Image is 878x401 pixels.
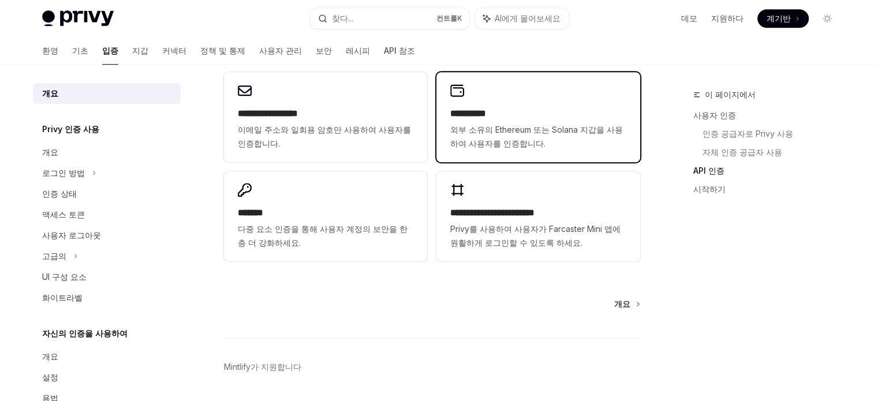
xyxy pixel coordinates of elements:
font: 지원하다 [711,13,744,23]
font: 사용자 관리 [259,46,302,55]
a: 보안 [316,37,332,65]
font: 화이트라벨 [42,293,83,302]
font: 레시피 [346,46,370,55]
a: UI 구성 요소 [33,267,181,287]
font: 보안 [316,46,332,55]
a: 사용자 관리 [259,37,302,65]
font: 이 페이지에서 [705,89,756,99]
font: Privy 인증 사용 [42,124,99,134]
font: AI에게 물어보세요 [495,13,561,23]
font: 이메일 주소와 일회용 암호만 사용하여 사용자를 인증합니다. [238,125,411,148]
font: API 인증 [693,166,724,175]
a: 인증 상태 [33,183,181,204]
a: 사용자 로그아웃 [33,225,181,246]
a: API 참조 [384,37,415,65]
font: 커넥터 [162,46,186,55]
font: 인증 상태 [42,189,77,198]
font: 컨트롤 [436,14,457,23]
font: 시작하기 [693,184,726,194]
a: API 인증 [693,162,846,180]
a: 지원하다 [711,13,744,24]
a: **** **다중 요소 인증을 통해 사용자 계정의 보안을 한층 더 강화하세요. [224,171,427,261]
a: 데모 [681,13,697,24]
font: Privy를 사용하여 사용자가 Farcaster Mini 앱에 원활하게 로그인할 수 있도록 하세요. [450,224,621,248]
font: 찾다... [332,13,353,23]
font: 입증 [102,46,118,55]
font: 개요 [42,351,58,361]
font: 다중 요소 인증을 통해 사용자 계정의 보안을 한층 더 강화하세요. [238,224,408,248]
a: 개요 [33,142,181,163]
a: 정책 및 통제 [200,37,245,65]
font: 계기반 [767,13,791,23]
font: 자신의 인증을 사용하여 [42,328,128,338]
font: 환영 [42,46,58,55]
img: 밝은 로고 [42,10,114,27]
a: Mintlify가 지원합니다 [224,361,301,373]
a: 개요 [33,346,181,367]
font: 자체 인증 공급자 사용 [703,147,782,157]
button: 다크 모드 전환 [818,9,836,28]
a: 기초 [72,37,88,65]
font: K [457,14,462,23]
a: 화이트라벨 [33,287,181,308]
font: 외부 소유의 Ethereum 또는 Solana 지갑을 사용하여 사용자를 인증합니다. [450,125,623,148]
font: UI 구성 요소 [42,272,87,282]
a: 설정 [33,367,181,388]
a: **** *****외부 소유의 Ethereum 또는 Solana 지갑을 사용하여 사용자를 인증합니다. [436,72,640,162]
a: 레시피 [346,37,370,65]
font: 액세스 토큰 [42,209,85,219]
button: 찾다...컨트롤K [310,8,469,29]
a: 지갑 [132,37,148,65]
font: 로그인 방법 [42,168,85,178]
a: 입증 [102,37,118,65]
font: 사용자 로그아웃 [42,230,101,240]
a: 개요 [614,298,639,310]
a: 자체 인증 공급자 사용 [703,143,846,162]
a: 인증 공급자로 Privy 사용 [703,125,846,143]
a: 계기반 [757,9,809,28]
button: AI에게 물어보세요 [475,8,569,29]
font: 기초 [72,46,88,55]
a: 커넥터 [162,37,186,65]
font: API 참조 [384,46,415,55]
font: 고급의 [42,251,66,261]
font: 설정 [42,372,58,382]
font: 개요 [614,299,630,309]
a: 액세스 토큰 [33,204,181,225]
font: Mintlify가 지원합니다 [224,362,301,372]
a: 시작하기 [693,180,846,198]
font: 개요 [42,88,58,98]
font: 정책 및 통제 [200,46,245,55]
a: 사용자 인증 [693,106,846,125]
font: 데모 [681,13,697,23]
font: 개요 [42,147,58,157]
font: 사용자 인증 [693,110,736,120]
font: 인증 공급자로 Privy 사용 [703,129,793,138]
font: 지갑 [132,46,148,55]
a: 개요 [33,83,181,104]
a: 환영 [42,37,58,65]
